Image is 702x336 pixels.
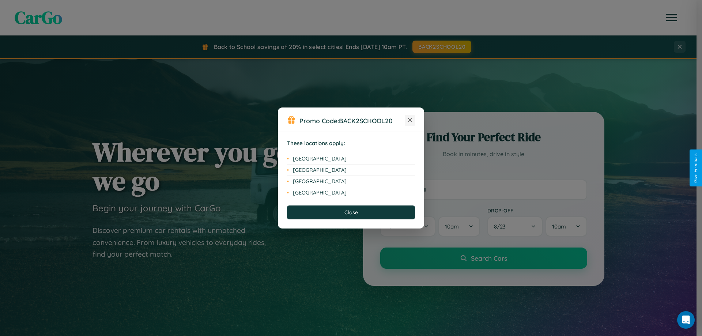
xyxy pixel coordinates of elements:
[287,165,415,176] li: [GEOGRAPHIC_DATA]
[287,140,345,147] strong: These locations apply:
[677,311,695,329] div: Open Intercom Messenger
[693,153,698,183] div: Give Feedback
[299,117,405,125] h3: Promo Code:
[339,117,393,125] b: BACK2SCHOOL20
[287,153,415,165] li: [GEOGRAPHIC_DATA]
[287,176,415,187] li: [GEOGRAPHIC_DATA]
[287,187,415,198] li: [GEOGRAPHIC_DATA]
[287,205,415,219] button: Close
